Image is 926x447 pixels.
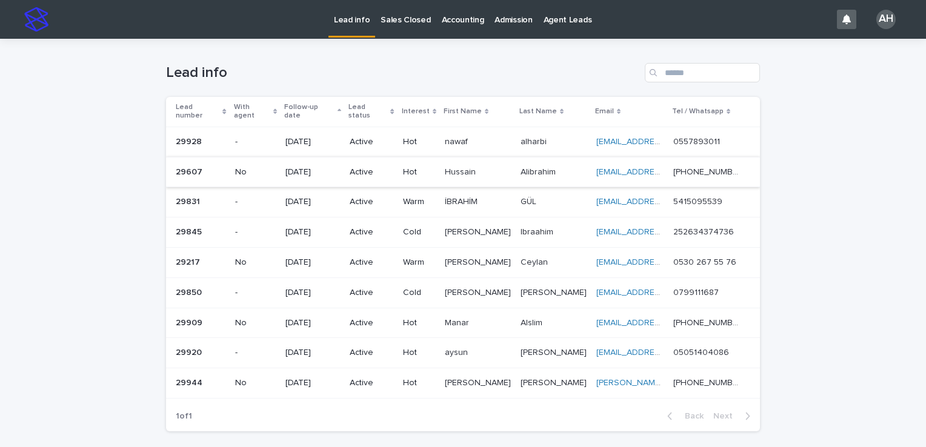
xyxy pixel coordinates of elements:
[596,288,733,297] a: [EMAIL_ADDRESS][DOMAIN_NAME]
[235,257,276,268] p: No
[176,225,204,237] p: 29845
[235,197,276,207] p: -
[350,197,393,207] p: Active
[350,288,393,298] p: Active
[596,258,733,267] a: [EMAIL_ADDRESS][DOMAIN_NAME]
[521,345,589,358] p: [PERSON_NAME]
[673,285,721,298] p: 0799111687
[176,376,205,388] p: 29944
[348,101,387,123] p: Lead status
[235,137,276,147] p: -
[708,411,760,422] button: Next
[596,379,865,387] a: [PERSON_NAME][EMAIL_ADDRESS][PERSON_NAME][DOMAIN_NAME]
[350,167,393,177] p: Active
[673,194,725,207] p: 5415095539
[678,412,704,420] span: Back
[285,197,340,207] p: [DATE]
[176,345,204,358] p: 29920
[285,167,340,177] p: [DATE]
[521,255,550,268] p: Ceylan
[673,134,722,147] p: 0557893011
[235,167,276,177] p: No
[176,101,219,123] p: Lead number
[235,288,276,298] p: -
[403,288,435,298] p: Cold
[166,217,760,248] tr: 2984529845 -[DATE]ActiveCold[PERSON_NAME][PERSON_NAME] IbraahimIbraahim [EMAIL_ADDRESS][DOMAIN_NA...
[444,105,482,118] p: First Name
[24,7,48,31] img: stacker-logo-s-only.png
[176,255,202,268] p: 29217
[166,157,760,187] tr: 2960729607 No[DATE]ActiveHotHussainHussain AlibrahimAlibrahim [EMAIL_ADDRESS][DOMAIN_NAME] [PHONE...
[403,197,435,207] p: Warm
[402,105,430,118] p: Interest
[645,63,760,82] input: Search
[673,316,743,328] p: [PHONE_NUMBER]
[285,227,340,237] p: [DATE]
[595,105,614,118] p: Email
[235,227,276,237] p: -
[176,194,202,207] p: 29831
[285,137,340,147] p: [DATE]
[285,288,340,298] p: [DATE]
[876,10,896,29] div: AH
[284,101,334,123] p: Follow-up date
[166,338,760,368] tr: 2992029920 -[DATE]ActiveHotaysunaysun [PERSON_NAME][PERSON_NAME] [EMAIL_ADDRESS][DOMAIN_NAME] 050...
[521,134,549,147] p: alharbi
[521,376,589,388] p: [PERSON_NAME]
[166,308,760,338] tr: 2990929909 No[DATE]ActiveHotManarManar AlslimAlslim [EMAIL_ADDRESS][DOMAIN_NAME] [PHONE_NUMBER][P...
[166,368,760,399] tr: 2994429944 No[DATE]ActiveHot[PERSON_NAME][PERSON_NAME] [PERSON_NAME][PERSON_NAME] [PERSON_NAME][E...
[673,345,731,358] p: 05051404086
[445,345,470,358] p: aysun
[658,411,708,422] button: Back
[403,257,435,268] p: Warm
[234,101,271,123] p: With agent
[596,319,733,327] a: [EMAIL_ADDRESS][DOMAIN_NAME]
[445,225,513,237] p: [PERSON_NAME]
[403,167,435,177] p: Hot
[166,127,760,157] tr: 2992829928 -[DATE]ActiveHotnawafnawaf alharbialharbi [EMAIL_ADDRESS][DOMAIN_NAME] 055789301105578...
[521,285,589,298] p: [PERSON_NAME]
[673,165,743,177] p: [PHONE_NUMBER]
[350,257,393,268] p: Active
[521,165,558,177] p: Alibrahim
[596,168,733,176] a: [EMAIL_ADDRESS][DOMAIN_NAME]
[350,318,393,328] p: Active
[285,318,340,328] p: [DATE]
[445,285,513,298] p: [PERSON_NAME]
[235,318,276,328] p: No
[673,376,743,388] p: +20 106 379 8056
[672,105,724,118] p: Tel / Whatsapp
[166,247,760,277] tr: 2921729217 No[DATE]ActiveWarm[PERSON_NAME][PERSON_NAME] CeylanCeylan [EMAIL_ADDRESS][DOMAIN_NAME]...
[445,255,513,268] p: [PERSON_NAME]
[445,134,470,147] p: nawaf
[445,194,480,207] p: İBRAHİM
[673,255,739,268] p: 0530 267 55 76
[403,348,435,358] p: Hot
[166,64,640,82] h1: Lead info
[285,348,340,358] p: [DATE]
[176,285,204,298] p: 29850
[350,227,393,237] p: Active
[596,197,733,206] a: [EMAIL_ADDRESS][DOMAIN_NAME]
[713,412,740,420] span: Next
[235,348,276,358] p: -
[445,165,478,177] p: Hussain
[596,348,733,357] a: [EMAIL_ADDRESS][DOMAIN_NAME]
[166,187,760,217] tr: 2983129831 -[DATE]ActiveWarmİBRAHİMİBRAHİM GÜLGÜL [EMAIL_ADDRESS][DOMAIN_NAME] 54150955395415095539
[445,376,513,388] p: [PERSON_NAME]
[521,316,545,328] p: Alslim
[285,378,340,388] p: [DATE]
[521,194,539,207] p: GÜL
[350,348,393,358] p: Active
[285,257,340,268] p: [DATE]
[176,134,204,147] p: 29928
[235,378,276,388] p: No
[403,137,435,147] p: Hot
[350,137,393,147] p: Active
[403,227,435,237] p: Cold
[166,277,760,308] tr: 2985029850 -[DATE]ActiveCold[PERSON_NAME][PERSON_NAME] [PERSON_NAME][PERSON_NAME] [EMAIL_ADDRESS]...
[445,316,471,328] p: Manar
[403,318,435,328] p: Hot
[176,165,205,177] p: 29607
